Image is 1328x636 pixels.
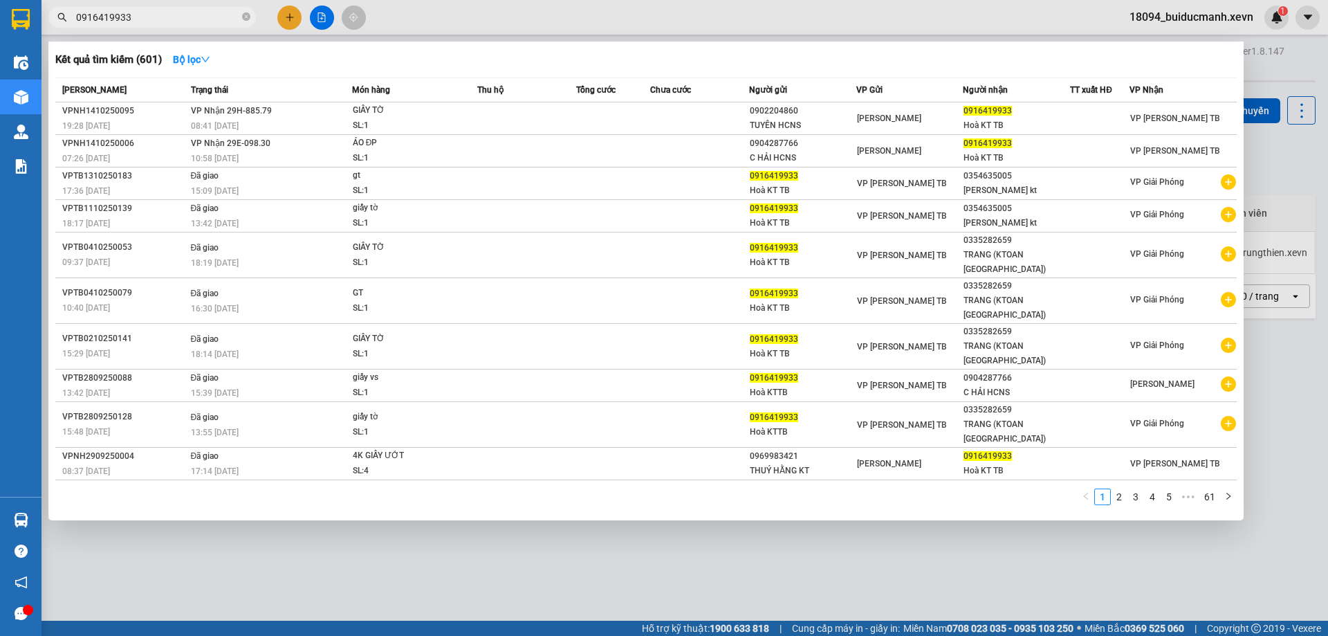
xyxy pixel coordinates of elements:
span: close-circle [242,11,250,24]
div: 0335282659 [963,403,1069,417]
div: VPNH2909250004 [62,449,187,464]
div: giấy vs [353,370,456,385]
span: Đã giao [191,171,219,181]
div: TRANG (KTOAN [GEOGRAPHIC_DATA]) [963,293,1069,322]
div: Hoà KT TB [750,301,856,316]
span: VP [PERSON_NAME] TB [857,342,947,352]
span: plus-circle [1221,292,1236,307]
span: 18:14 [DATE] [191,349,239,359]
div: SL: 1 [353,216,456,231]
a: 3 [1128,489,1143,505]
div: SL: 4 [353,464,456,479]
span: VP [PERSON_NAME] TB [857,296,947,306]
span: Người gửi [749,85,787,95]
span: plus-circle [1221,416,1236,431]
div: Hoà KT TB [963,118,1069,133]
li: 4 [1144,489,1161,505]
li: 1 [1094,489,1111,505]
span: VP Giải Phóng [1130,249,1184,259]
span: plus-circle [1221,376,1236,392]
div: TRANG (KTOAN [GEOGRAPHIC_DATA]) [963,339,1069,368]
div: Hoà KT TB [750,255,856,270]
div: Hoà KT TB [750,347,856,361]
span: Đã giao [191,412,219,422]
strong: Bộ lọc [173,54,210,65]
span: [PERSON_NAME] [857,113,921,123]
span: close-circle [242,12,250,21]
li: 5 [1161,489,1177,505]
div: [PERSON_NAME] kt [963,183,1069,198]
span: Món hàng [352,85,390,95]
li: 61 [1199,489,1220,505]
span: plus-circle [1221,207,1236,222]
span: VP Nhận 29E-098.30 [191,138,270,148]
div: [PERSON_NAME] kt [963,216,1069,230]
div: VPTB2809250128 [62,410,187,424]
div: SL: 1 [353,347,456,362]
div: SL: 1 [353,151,456,166]
div: 0354635005 [963,201,1069,216]
span: Đã giao [191,451,219,461]
div: THUÝ HẰNG KT [750,464,856,478]
span: notification [15,576,28,589]
div: SL: 1 [353,255,456,271]
div: gt [353,168,456,183]
span: 13:42 [DATE] [191,219,239,228]
span: 0916419933 [750,289,798,298]
div: C HẢI HCNS [750,151,856,165]
span: 07:26 [DATE] [62,154,110,163]
span: 0916419933 [963,106,1012,116]
div: VPTB2809250088 [62,371,187,385]
div: VPTB1310250183 [62,169,187,183]
span: 18:17 [DATE] [62,219,110,228]
span: [PERSON_NAME] [62,85,127,95]
div: GIẤY TỜ [353,240,456,255]
span: plus-circle [1221,174,1236,190]
span: right [1224,492,1233,500]
span: VP Nhận 29H-885.79 [191,106,272,116]
span: 17:14 [DATE] [191,466,239,476]
span: VP [PERSON_NAME] TB [857,381,947,390]
span: plus-circle [1221,246,1236,262]
div: 0904287766 [963,371,1069,385]
span: 0916419933 [963,138,1012,148]
span: 0916419933 [750,412,798,422]
div: SL: 1 [353,385,456,401]
li: Next Page [1220,489,1237,505]
span: 13:42 [DATE] [62,388,110,398]
div: GIẤY TỜ [353,103,456,118]
div: SL: 1 [353,183,456,199]
a: 5 [1161,489,1177,505]
div: SL: 1 [353,118,456,134]
div: Hoà KT TB [963,151,1069,165]
span: VP Giải Phóng [1130,210,1184,219]
div: 0902204860 [750,104,856,118]
div: VPTB0410250079 [62,286,187,300]
span: [PERSON_NAME] [1130,379,1195,389]
div: giấy tờ [353,201,456,216]
button: left [1078,489,1094,505]
div: Hoà KTTB [750,425,856,439]
img: warehouse-icon [14,55,28,70]
span: VP [PERSON_NAME] TB [1130,113,1220,123]
span: VP [PERSON_NAME] TB [857,179,947,188]
span: Trạng thái [191,85,228,95]
input: Tìm tên, số ĐT hoặc mã đơn [76,10,239,25]
div: 0904287766 [750,136,856,151]
span: message [15,607,28,620]
span: 19:28 [DATE] [62,121,110,131]
span: 15:09 [DATE] [191,186,239,196]
li: 3 [1127,489,1144,505]
span: 10:40 [DATE] [62,303,110,313]
img: warehouse-icon [14,90,28,105]
span: Thu hộ [477,85,504,95]
span: VP Giải Phóng [1130,295,1184,305]
div: 0335282659 [963,279,1069,293]
span: search [57,12,67,22]
button: right [1220,489,1237,505]
span: 0916419933 [750,373,798,383]
div: giấy tờ [353,410,456,425]
div: GIẤY TỜ [353,331,456,347]
div: 0354635005 [963,169,1069,183]
a: 4 [1145,489,1160,505]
